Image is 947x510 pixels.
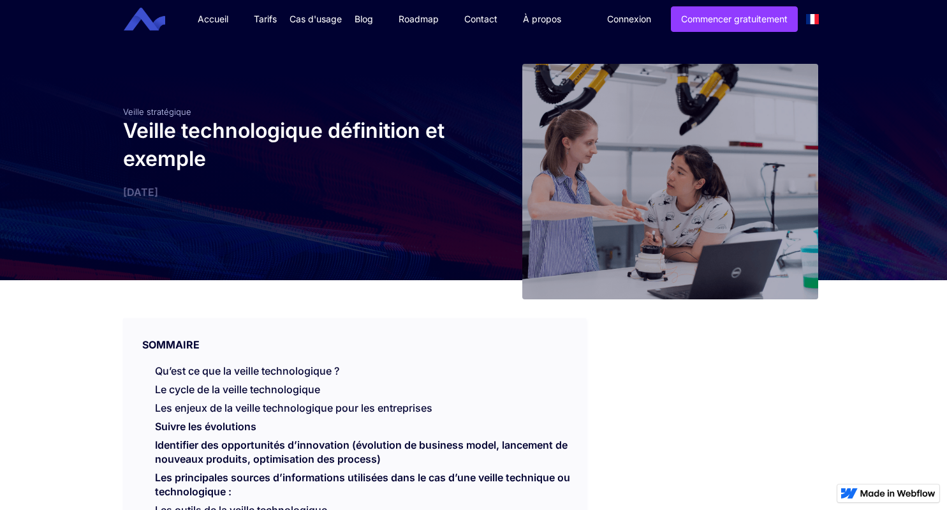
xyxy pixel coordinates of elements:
[155,401,432,414] a: Les enjeux de la veille technologique pour les entreprises
[860,490,936,497] img: Made in Webflow
[671,6,798,32] a: Commencer gratuitement
[123,107,467,117] div: Veille stratégique
[155,439,568,472] a: Identifier des opportunités d’innovation (évolution de business model, lancement de nouveaux prod...
[598,7,661,31] a: Connexion
[123,117,467,173] h1: Veille technologique définition et exemple
[155,471,570,504] a: Les principales sources d’informations utilisées dans le cas d’une veille technique ou technologi...
[155,383,320,396] a: Le cycle de la veille technologique
[123,186,467,199] div: [DATE]
[133,8,175,31] a: home
[155,364,339,377] a: Qu’est ce que la veille technologique ?
[155,420,256,439] a: Suivre les évolutions
[123,319,587,352] div: SOMMAIRE
[290,13,342,26] div: Cas d'usage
